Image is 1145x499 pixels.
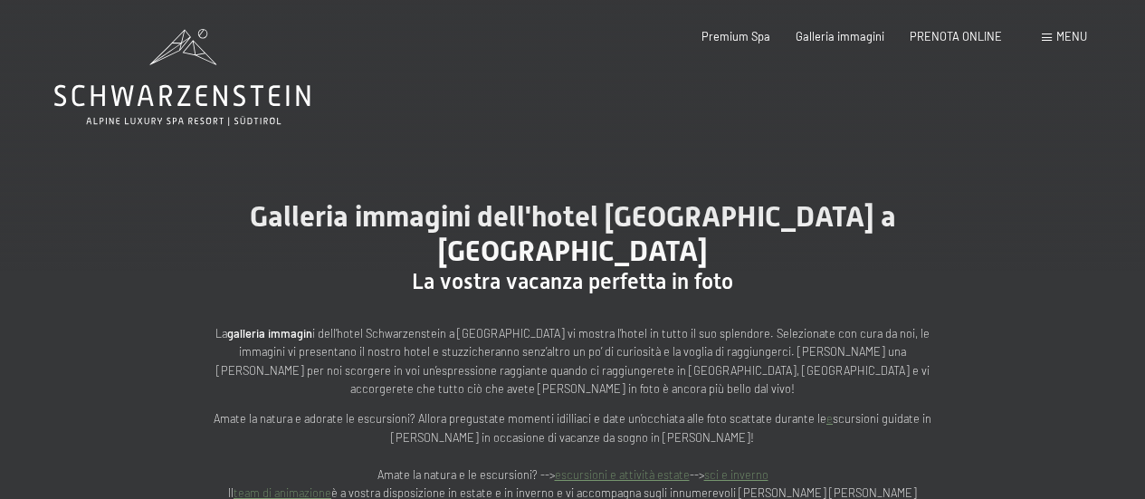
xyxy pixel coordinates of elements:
a: sci e inverno [704,467,768,482]
span: Menu [1056,29,1087,43]
a: e [826,411,833,426]
a: PRENOTA ONLINE [910,29,1002,43]
a: Premium Spa [701,29,770,43]
a: Galleria immagini [796,29,884,43]
a: escursioni e attività estate [555,467,690,482]
span: Galleria immagini dell'hotel [GEOGRAPHIC_DATA] a [GEOGRAPHIC_DATA] [250,199,896,268]
span: La vostra vacanza perfetta in foto [412,269,733,294]
strong: galleria immagin [227,326,312,341]
p: La i dell’hotel Schwarzenstein a [GEOGRAPHIC_DATA] vi mostra l’hotel in tutto il suo splendore. S... [211,324,935,398]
